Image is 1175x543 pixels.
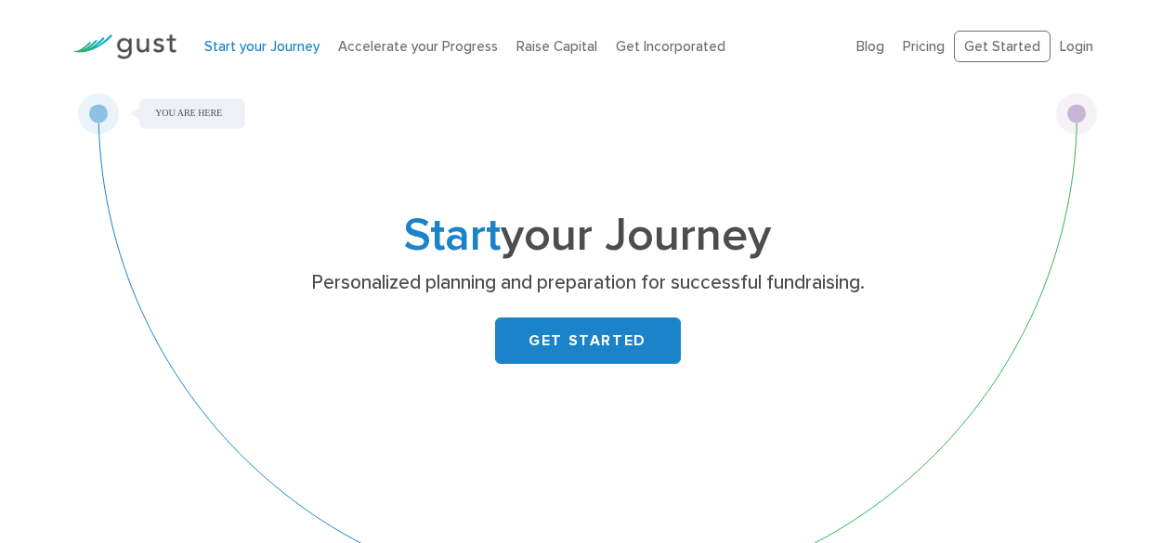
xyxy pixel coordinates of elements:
img: Gust Logo [72,34,176,59]
span: Start [404,208,501,263]
a: Pricing [903,38,945,55]
a: Get Started [954,31,1051,63]
a: Raise Capital [516,38,597,55]
a: GET STARTED [495,317,681,364]
a: Blog [856,38,884,55]
a: Get Incorporated [616,38,725,55]
a: Login [1060,38,1093,55]
a: Accelerate your Progress [338,38,498,55]
a: Start your Journey [204,38,320,55]
h1: your Journey [221,214,955,257]
p: Personalized planning and preparation for successful fundraising. [228,270,947,296]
